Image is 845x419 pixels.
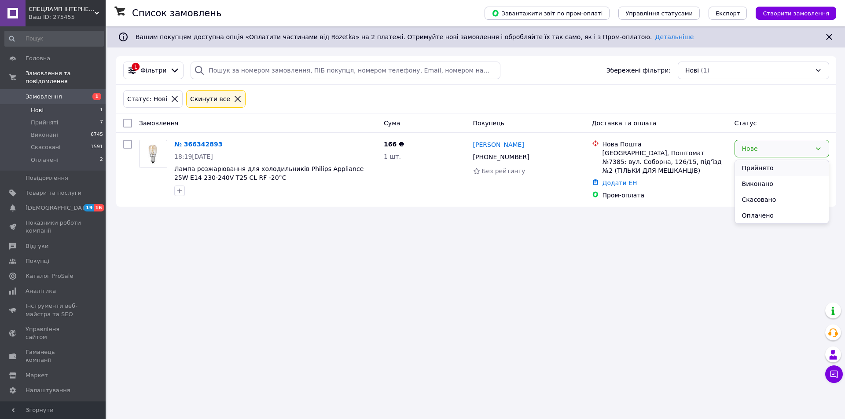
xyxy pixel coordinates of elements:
a: Лампа розжарювання для холодильників Philips Appliance 25W E14 230-240V T25 CL RF -20°C [174,165,364,181]
span: Статус [735,120,757,127]
a: Детальніше [655,33,694,40]
span: Показники роботи компанії [26,219,81,235]
button: Управління статусами [618,7,700,20]
span: Повідомлення [26,174,68,182]
span: 1 [92,93,101,100]
span: [PHONE_NUMBER] [473,153,529,160]
span: 6745 [91,131,103,139]
div: Нове [742,144,811,153]
span: 16 [94,204,104,211]
span: Покупець [473,120,504,127]
span: Відгуки [26,242,48,250]
span: Скасовані [31,143,61,151]
span: 2 [100,156,103,164]
li: Прийнято [735,160,829,176]
div: Статус: Нові [125,94,169,104]
button: Створити замовлення [756,7,836,20]
div: Пром-оплата [603,191,727,200]
span: 1 [100,106,103,114]
li: Скасовано [735,192,829,208]
span: Завантажити звіт по пром-оплаті [492,9,603,17]
span: [DEMOGRAPHIC_DATA] [26,204,91,212]
a: Створити замовлення [747,9,836,16]
span: Створити замовлення [763,10,829,17]
span: (1) [701,67,709,74]
span: СПЕЦЛАМП ІНТЕРНЕТ МАГАЗИН [29,5,95,13]
div: Ваш ID: 275455 [29,13,106,21]
button: Чат з покупцем [825,365,843,383]
a: № 366342893 [174,141,222,148]
li: Виконано [735,176,829,192]
a: Додати ЕН [603,179,637,186]
span: Експорт [716,10,740,17]
a: [PERSON_NAME] [473,140,524,149]
input: Пошук [4,31,104,47]
span: Управління статусами [625,10,693,17]
span: Прийняті [31,119,58,127]
div: Нова Пошта [603,140,727,149]
img: Фото товару [140,140,167,168]
div: [GEOGRAPHIC_DATA], Поштомат №7385: вул. Соборна, 126/15, під’їзд №2 (ТІЛЬКИ ДЛЯ МЕШКАНЦІВ) [603,149,727,175]
span: Гаманець компанії [26,348,81,364]
h1: Список замовлень [132,8,221,18]
button: Завантажити звіт по пром-оплаті [485,7,610,20]
span: Аналітика [26,287,56,295]
span: 1 шт. [384,153,401,160]
span: Нові [31,106,44,114]
span: 18:19[DATE] [174,153,213,160]
div: Cкинути все [188,94,232,104]
span: Замовлення [26,93,62,101]
span: 1591 [91,143,103,151]
input: Пошук за номером замовлення, ПІБ покупця, номером телефону, Email, номером накладної [191,62,500,79]
span: Фільтри [140,66,166,75]
span: Оплачені [31,156,59,164]
span: Замовлення та повідомлення [26,69,106,85]
span: Товари та послуги [26,189,81,197]
span: 7 [100,119,103,127]
span: Cума [384,120,400,127]
span: Управління сайтом [26,325,81,341]
span: Налаштування [26,386,70,394]
a: Фото товару [139,140,167,168]
span: Збережені фільтри: [606,66,671,75]
span: Каталог ProSale [26,272,73,280]
span: Виконані [31,131,58,139]
span: 19 [84,204,94,211]
span: Головна [26,55,50,62]
span: Без рейтингу [482,168,525,175]
li: Оплачено [735,208,829,223]
span: Покупці [26,257,49,265]
span: Замовлення [139,120,178,127]
span: Нові [685,66,699,75]
span: Інструменти веб-майстра та SEO [26,302,81,318]
span: 166 ₴ [384,141,404,148]
span: Вашим покупцям доступна опція «Оплатити частинами від Rozetka» на 2 платежі. Отримуйте нові замов... [136,33,694,40]
span: Маркет [26,372,48,379]
span: Доставка та оплата [592,120,657,127]
button: Експорт [709,7,747,20]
